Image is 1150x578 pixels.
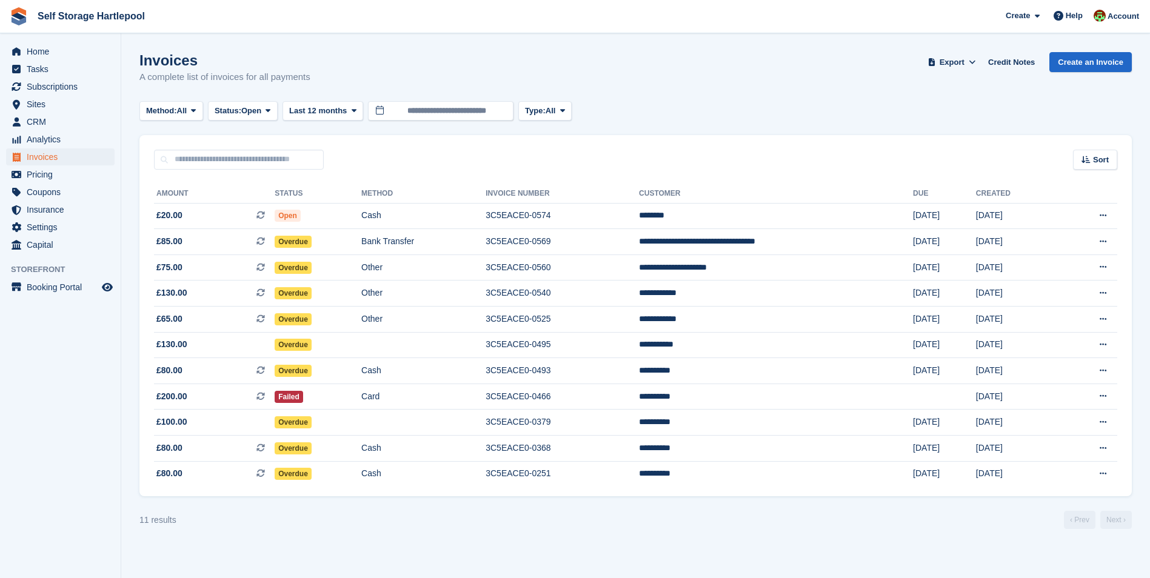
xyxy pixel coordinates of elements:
span: £85.00 [156,235,182,248]
span: £130.00 [156,287,187,299]
span: Open [241,105,261,117]
span: £20.00 [156,209,182,222]
span: All [177,105,187,117]
span: Status: [215,105,241,117]
td: 3C5EACE0-0368 [486,436,639,462]
span: Help [1066,10,1083,22]
span: Open [275,210,301,222]
button: Last 12 months [282,101,363,121]
span: Overdue [275,468,312,480]
span: Type: [525,105,546,117]
div: 11 results [139,514,176,527]
span: Failed [275,391,303,403]
span: Storefront [11,264,121,276]
h1: Invoices [139,52,310,68]
span: £80.00 [156,467,182,480]
td: Cash [361,436,486,462]
a: menu [6,236,115,253]
span: £80.00 [156,442,182,454]
th: Amount [154,184,275,204]
span: Booking Portal [27,279,99,296]
th: Created [976,184,1057,204]
td: [DATE] [976,229,1057,255]
p: A complete list of invoices for all payments [139,70,310,84]
a: menu [6,78,115,95]
span: Invoices [27,148,99,165]
td: Card [361,384,486,410]
span: Last 12 months [289,105,347,117]
button: Method: All [139,101,203,121]
td: Other [361,254,486,281]
button: Status: Open [208,101,278,121]
th: Due [913,184,976,204]
span: Create [1006,10,1030,22]
span: Overdue [275,313,312,325]
td: [DATE] [913,436,976,462]
td: 3C5EACE0-0560 [486,254,639,281]
td: [DATE] [913,254,976,281]
td: 3C5EACE0-0495 [486,332,639,358]
a: Preview store [100,280,115,294]
img: Woods Removals [1094,10,1106,22]
a: menu [6,219,115,236]
nav: Page [1061,511,1134,529]
td: [DATE] [913,307,976,333]
a: menu [6,43,115,60]
span: Home [27,43,99,60]
th: Method [361,184,486,204]
th: Invoice Number [486,184,639,204]
span: Overdue [275,236,312,248]
span: Pricing [27,166,99,183]
td: 3C5EACE0-0466 [486,384,639,410]
span: Export [940,56,964,68]
td: [DATE] [913,229,976,255]
td: 3C5EACE0-0569 [486,229,639,255]
button: Export [925,52,978,72]
td: [DATE] [976,436,1057,462]
span: Tasks [27,61,99,78]
span: Overdue [275,442,312,454]
span: All [546,105,556,117]
a: menu [6,279,115,296]
span: CRM [27,113,99,130]
span: Analytics [27,131,99,148]
span: Sites [27,96,99,113]
td: 3C5EACE0-0251 [486,461,639,487]
td: [DATE] [976,461,1057,487]
span: Overdue [275,287,312,299]
a: Previous [1064,511,1095,529]
td: [DATE] [976,254,1057,281]
td: 3C5EACE0-0574 [486,203,639,229]
td: [DATE] [976,332,1057,358]
td: [DATE] [913,281,976,307]
button: Type: All [518,101,572,121]
th: Customer [639,184,913,204]
td: Bank Transfer [361,229,486,255]
span: £200.00 [156,390,187,403]
th: Status [275,184,361,204]
span: Overdue [275,339,312,351]
a: Create an Invoice [1049,52,1132,72]
td: [DATE] [913,332,976,358]
td: 3C5EACE0-0493 [486,358,639,384]
span: Coupons [27,184,99,201]
td: [DATE] [913,410,976,436]
td: 3C5EACE0-0379 [486,410,639,436]
td: 3C5EACE0-0525 [486,307,639,333]
span: Overdue [275,262,312,274]
span: £65.00 [156,313,182,325]
td: [DATE] [976,358,1057,384]
a: menu [6,148,115,165]
a: menu [6,131,115,148]
span: £130.00 [156,338,187,351]
a: Credit Notes [983,52,1040,72]
td: [DATE] [913,358,976,384]
a: Next [1100,511,1132,529]
span: Method: [146,105,177,117]
td: [DATE] [976,307,1057,333]
td: Cash [361,358,486,384]
span: Capital [27,236,99,253]
td: [DATE] [976,281,1057,307]
td: [DATE] [913,461,976,487]
td: Other [361,281,486,307]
